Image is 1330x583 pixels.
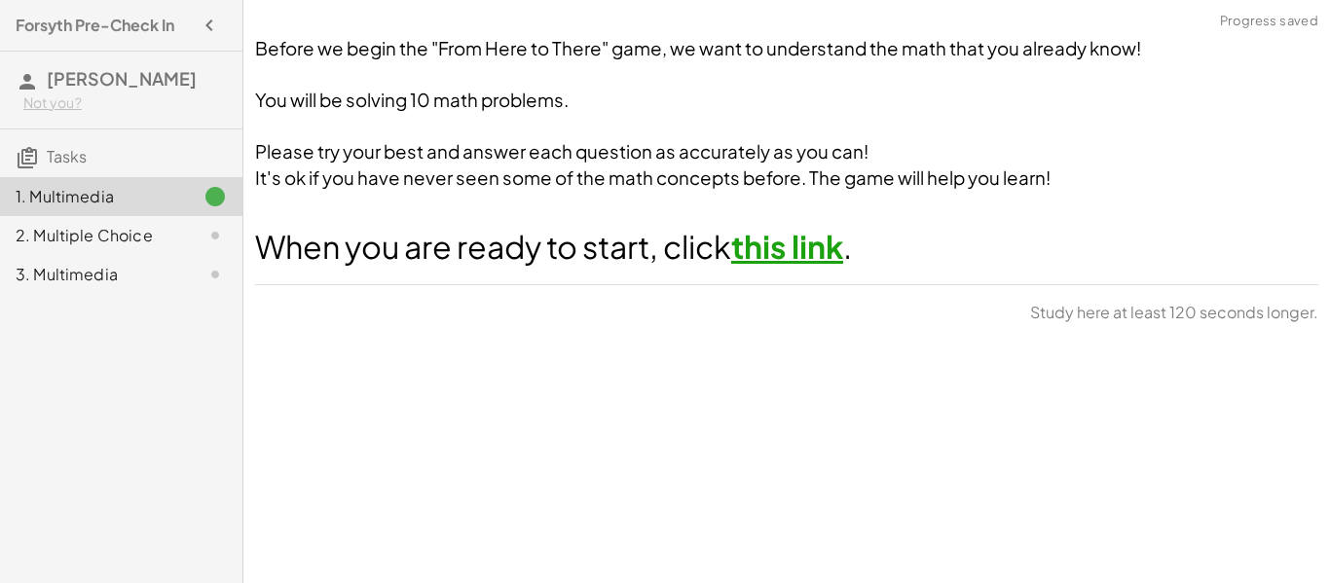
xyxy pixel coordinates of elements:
div: 1. Multimedia [16,185,172,208]
span: Study here at least 120 seconds longer. [1030,301,1318,324]
a: this link [731,227,843,266]
span: . [843,227,852,266]
span: Please try your best and answer each question as accurately as you can! [255,140,868,163]
i: Task not started. [203,224,227,247]
i: Task finished. [203,185,227,208]
span: Before we begin the "From Here to There" game, we want to understand the math that you already know! [255,37,1141,59]
span: Tasks [47,146,87,166]
div: 3. Multimedia [16,263,172,286]
span: Progress saved [1220,12,1318,31]
span: [PERSON_NAME] [47,67,197,90]
div: 2. Multiple Choice [16,224,172,247]
span: You will be solving 10 math problems. [255,89,569,111]
span: When you are ready to start, click [255,227,731,266]
span: It's ok if you have never seen some of the math concepts before. The game will help you learn! [255,166,1051,189]
i: Task not started. [203,263,227,286]
h4: Forsyth Pre-Check In [16,14,174,37]
div: Not you? [23,93,227,113]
